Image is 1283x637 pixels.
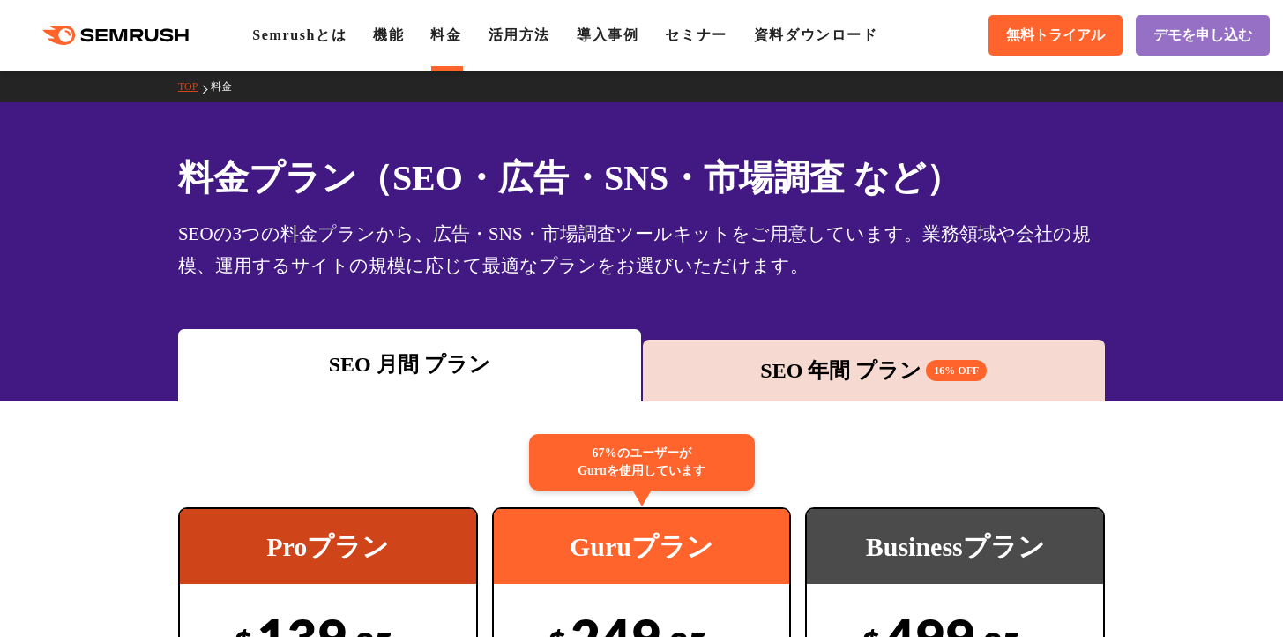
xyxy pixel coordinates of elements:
[180,509,476,584] div: Proプラン
[754,27,878,42] a: 資料ダウンロード
[187,348,632,380] div: SEO 月間 プラン
[494,509,790,584] div: Guruプラン
[926,360,987,381] span: 16% OFF
[489,27,550,42] a: 活用方法
[178,80,211,93] a: TOP
[529,434,755,491] div: 67%のユーザーが Guruを使用しています
[211,80,245,93] a: 料金
[430,27,461,42] a: 料金
[178,218,1105,281] div: SEOの3つの料金プランから、広告・SNS・市場調査ツールキットをご用意しています。業務領域や会社の規模、運用するサイトの規模に応じて最適なプランをお選びいただけます。
[373,27,404,42] a: 機能
[1136,15,1270,56] a: デモを申し込む
[1006,26,1105,45] span: 無料トライアル
[178,152,1105,204] h1: 料金プラン（SEO・広告・SNS・市場調査 など）
[988,15,1123,56] a: 無料トライアル
[1153,26,1252,45] span: デモを申し込む
[652,355,1097,386] div: SEO 年間 プラン
[252,27,347,42] a: Semrushとは
[665,27,727,42] a: セミナー
[577,27,638,42] a: 導入事例
[807,509,1103,584] div: Businessプラン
